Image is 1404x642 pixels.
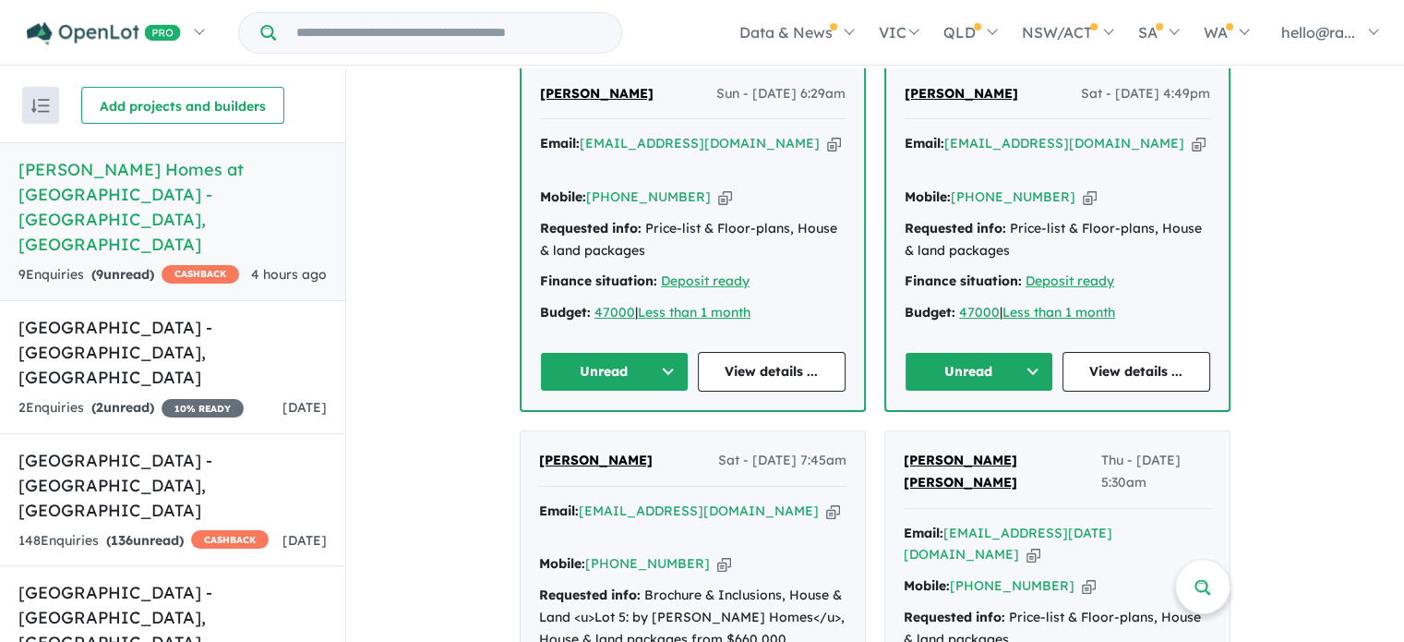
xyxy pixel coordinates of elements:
span: 9 [96,266,103,283]
h5: [GEOGRAPHIC_DATA] - [GEOGRAPHIC_DATA] , [GEOGRAPHIC_DATA] [18,315,327,390]
span: Sat - [DATE] 4:49pm [1081,83,1210,105]
button: Add projects and builders [81,87,284,124]
strong: Budget: [905,304,955,321]
span: CASHBACK [191,530,269,549]
div: 148 Enquir ies [18,530,269,552]
strong: Email: [904,525,943,541]
a: [PHONE_NUMBER] [950,577,1074,594]
div: | [540,302,846,324]
a: Deposit ready [661,273,750,289]
strong: Mobile: [540,188,586,205]
strong: Email: [905,135,944,151]
div: 2 Enquir ies [18,397,244,419]
a: [PHONE_NUMBER] [585,555,710,572]
strong: Mobile: [905,188,951,205]
span: [PERSON_NAME] [540,85,654,102]
strong: Finance situation: [540,273,657,289]
h5: [GEOGRAPHIC_DATA] - [GEOGRAPHIC_DATA] , [GEOGRAPHIC_DATA] [18,448,327,523]
span: 10 % READY [162,399,244,418]
a: [PHONE_NUMBER] [951,188,1075,205]
span: [DATE] [282,399,327,416]
strong: Email: [540,135,580,151]
img: sort.svg [31,99,50,113]
span: Sun - [DATE] 6:29am [716,83,846,105]
a: View details ... [698,352,846,392]
a: [PERSON_NAME] [539,450,653,472]
strong: Mobile: [539,555,585,572]
span: 4 hours ago [251,266,327,283]
strong: Requested info: [904,609,1005,625]
a: 47000 [959,304,1000,321]
button: Copy [1082,576,1096,596]
strong: Budget: [540,304,591,321]
span: CASHBACK [162,265,239,284]
span: 136 [111,532,133,549]
a: [EMAIL_ADDRESS][DOMAIN_NAME] [579,503,819,519]
div: Price-list & Floor-plans, House & land packages [905,218,1210,262]
a: Less than 1 month [1002,304,1115,321]
strong: Requested info: [905,220,1006,236]
a: [PHONE_NUMBER] [586,188,711,205]
strong: ( unread) [91,399,154,416]
a: View details ... [1062,352,1211,392]
a: [PERSON_NAME] [PERSON_NAME] [904,450,1101,494]
strong: Requested info: [539,587,641,603]
span: [PERSON_NAME] [905,85,1018,102]
span: Thu - [DATE] 5:30am [1101,450,1211,494]
button: Copy [826,502,840,521]
strong: Requested info: [540,220,642,236]
a: 47000 [594,304,635,321]
span: [DATE] [282,532,327,549]
span: hello@ra... [1281,23,1355,42]
div: | [905,302,1210,324]
input: Try estate name, suburb, builder or developer [280,13,618,53]
strong: ( unread) [91,266,154,283]
span: 2 [96,399,103,416]
a: Deposit ready [1026,273,1114,289]
button: Copy [718,188,732,207]
button: Copy [1026,545,1040,564]
button: Copy [1192,134,1206,153]
a: [EMAIL_ADDRESS][DOMAIN_NAME] [580,135,820,151]
button: Copy [1083,188,1097,207]
strong: Email: [539,503,579,519]
strong: Finance situation: [905,273,1022,289]
div: Price-list & Floor-plans, House & land packages [540,218,846,262]
span: [PERSON_NAME] [PERSON_NAME] [904,452,1017,491]
a: [EMAIL_ADDRESS][DATE][DOMAIN_NAME] [904,525,1112,563]
a: [PERSON_NAME] [905,83,1018,105]
img: Openlot PRO Logo White [27,22,181,45]
span: [PERSON_NAME] [539,452,653,468]
button: Copy [717,554,731,574]
strong: ( unread) [106,532,184,549]
a: Less than 1 month [638,304,750,321]
button: Copy [827,134,841,153]
a: [EMAIL_ADDRESS][DOMAIN_NAME] [944,135,1184,151]
button: Unread [905,352,1053,392]
div: 9 Enquir ies [18,264,239,286]
h5: [PERSON_NAME] Homes at [GEOGRAPHIC_DATA] - [GEOGRAPHIC_DATA] , [GEOGRAPHIC_DATA] [18,157,327,257]
button: Unread [540,352,689,392]
strong: Mobile: [904,577,950,594]
span: Sat - [DATE] 7:45am [718,450,846,472]
a: [PERSON_NAME] [540,83,654,105]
